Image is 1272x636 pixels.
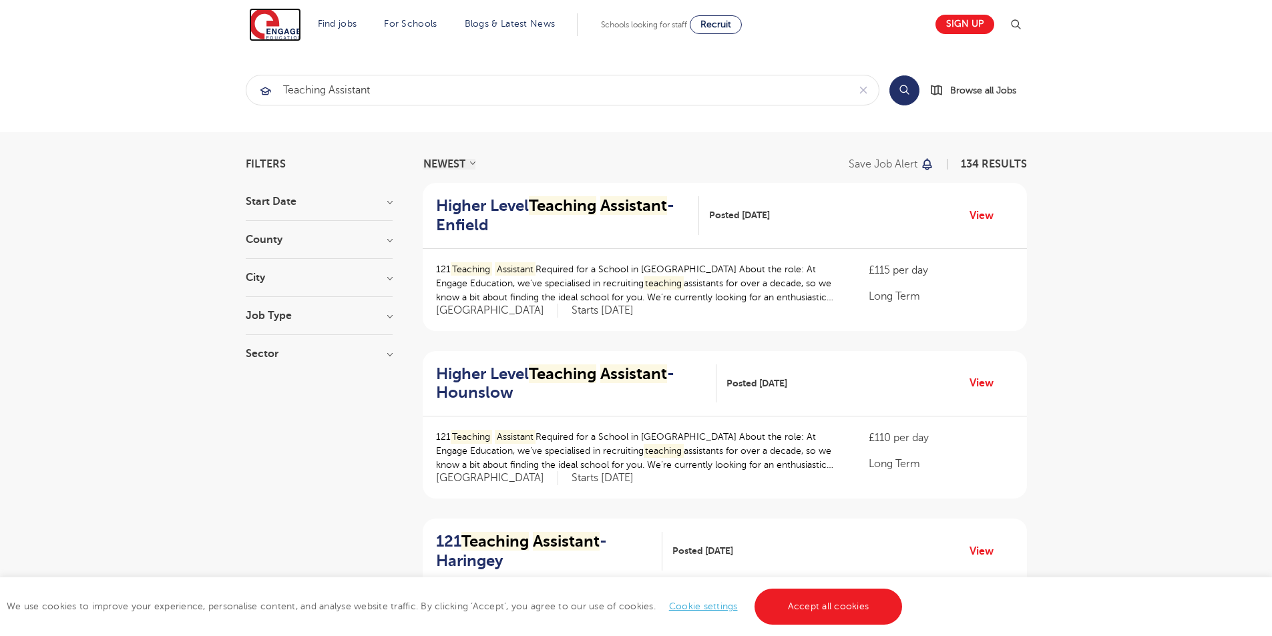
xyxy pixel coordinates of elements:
[961,158,1027,170] span: 134 RESULTS
[644,276,684,290] mark: teaching
[849,159,935,170] button: Save job alert
[672,544,733,558] span: Posted [DATE]
[451,262,493,276] mark: Teaching
[644,444,684,458] mark: teaching
[436,196,689,235] h2: Higher Level - Enfield
[709,208,770,222] span: Posted [DATE]
[849,159,917,170] p: Save job alert
[246,159,286,170] span: Filters
[669,601,738,611] a: Cookie settings
[436,471,558,485] span: [GEOGRAPHIC_DATA]
[726,376,787,390] span: Posted [DATE]
[461,532,529,551] mark: Teaching
[436,304,558,318] span: [GEOGRAPHIC_DATA]
[495,262,536,276] mark: Assistant
[869,430,1013,446] p: £110 per day
[970,207,1004,224] a: View
[848,75,879,105] button: Clear
[600,364,667,383] mark: Assistant
[970,543,1004,560] a: View
[869,288,1013,304] p: Long Term
[436,196,700,235] a: Higher LevelTeaching Assistant- Enfield
[935,15,994,34] a: Sign up
[246,310,393,321] h3: Job Type
[384,19,437,29] a: For Schools
[495,430,536,444] mark: Assistant
[529,364,596,383] mark: Teaching
[950,83,1016,98] span: Browse all Jobs
[7,601,905,611] span: We use cookies to improve your experience, personalise content, and analyse website traffic. By c...
[869,456,1013,472] p: Long Term
[246,348,393,359] h3: Sector
[970,374,1004,392] a: View
[572,471,634,485] p: Starts [DATE]
[465,19,556,29] a: Blogs & Latest News
[246,272,393,283] h3: City
[690,15,742,34] a: Recruit
[451,430,493,444] mark: Teaching
[318,19,357,29] a: Find jobs
[436,262,843,304] p: 121 Required for a School in [GEOGRAPHIC_DATA] About the role: At Engage Education, we’ve special...
[600,196,667,215] mark: Assistant
[869,262,1013,278] p: £115 per day
[436,364,717,403] a: Higher LevelTeaching Assistant- Hounslow
[601,20,687,29] span: Schools looking for staff
[700,19,731,29] span: Recruit
[755,589,903,625] a: Accept all cookies
[249,8,301,41] img: Engage Education
[889,75,919,105] button: Search
[436,532,652,571] h2: 121 - Haringey
[930,83,1027,98] a: Browse all Jobs
[572,304,634,318] p: Starts [DATE]
[436,364,706,403] h2: Higher Level - Hounslow
[246,234,393,245] h3: County
[436,430,843,472] p: 121 Required for a School in [GEOGRAPHIC_DATA] About the role: At Engage Education, we’ve special...
[246,75,848,105] input: Submit
[529,196,596,215] mark: Teaching
[246,75,879,105] div: Submit
[436,532,663,571] a: 121Teaching Assistant- Haringey
[246,196,393,207] h3: Start Date
[533,532,600,551] mark: Assistant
